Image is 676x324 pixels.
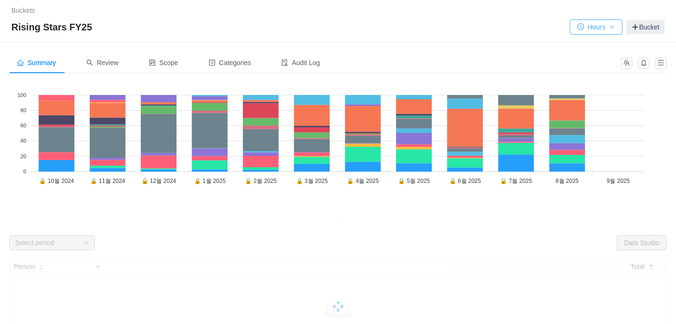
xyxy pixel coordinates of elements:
[149,59,178,67] span: Scope
[621,57,632,69] button: icon: team
[11,7,35,14] a: Buckets
[11,19,98,35] span: Rising Stars FY25
[141,177,176,184] tspan: 🔒 12월 2024
[149,59,156,66] i: icon: control
[20,107,26,113] tspan: 80
[347,177,379,184] tspan: 🔒 4월 2025
[86,59,119,67] span: Review
[281,59,288,66] i: icon: audit
[296,177,328,184] tspan: 🔒 3월 2025
[556,178,579,184] tspan: 8월 2025
[23,169,26,174] tspan: 0
[655,57,667,69] button: icon: menu
[245,177,277,184] tspan: 🔒 2월 2025
[626,20,665,34] a: Bucket
[398,177,430,184] tspan: 🔒 5월 2025
[500,177,532,184] tspan: 🔒 7월 2025
[17,59,56,67] span: Summary
[638,57,649,69] button: icon: bell
[194,177,226,184] tspan: 🔒 1월 2025
[607,178,630,184] tspan: 9월 2025
[39,177,74,184] tspan: 🔒 10월 2024
[20,153,26,159] tspan: 20
[449,177,481,184] tspan: 🔒 6월 2025
[570,19,622,35] button: icon: clock-circleHoursicon: down
[209,59,215,66] i: icon: profile
[90,177,125,184] tspan: 🔒 11월 2024
[20,138,26,143] tspan: 40
[17,59,24,66] i: icon: home
[15,238,79,248] div: Select period
[83,240,89,247] i: icon: down
[281,59,320,67] span: Audit Log
[18,92,26,98] tspan: 100
[20,123,26,128] tspan: 60
[209,59,251,67] span: Categories
[86,59,93,66] i: icon: search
